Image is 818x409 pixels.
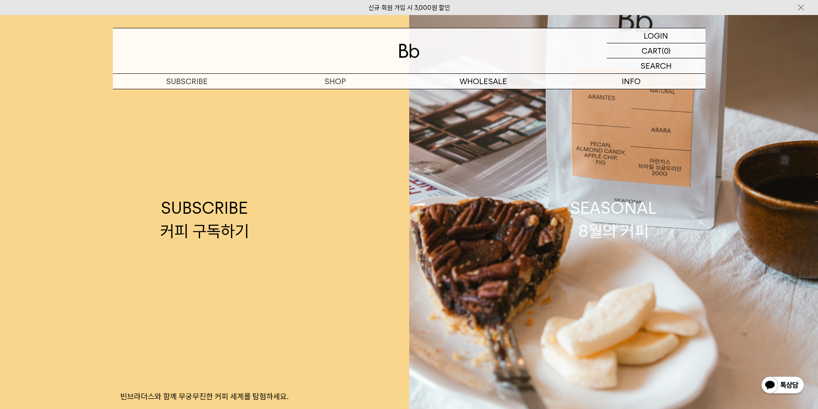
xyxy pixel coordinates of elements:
[261,74,409,89] a: SHOP
[399,44,420,58] img: 로고
[160,197,249,242] div: SUBSCRIBE 커피 구독하기
[642,43,662,58] p: CART
[557,74,705,89] p: INFO
[641,58,672,73] p: SEARCH
[607,28,705,43] a: LOGIN
[570,197,657,242] div: SEASONAL 8월의 커피
[368,4,450,12] a: 신규 회원 가입 시 3,000원 할인
[760,376,805,396] img: 카카오톡 채널 1:1 채팅 버튼
[113,74,261,89] a: SUBSCRIBE
[644,28,668,43] p: LOGIN
[607,43,705,58] a: CART (0)
[409,74,557,89] p: WHOLESALE
[662,43,671,58] p: (0)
